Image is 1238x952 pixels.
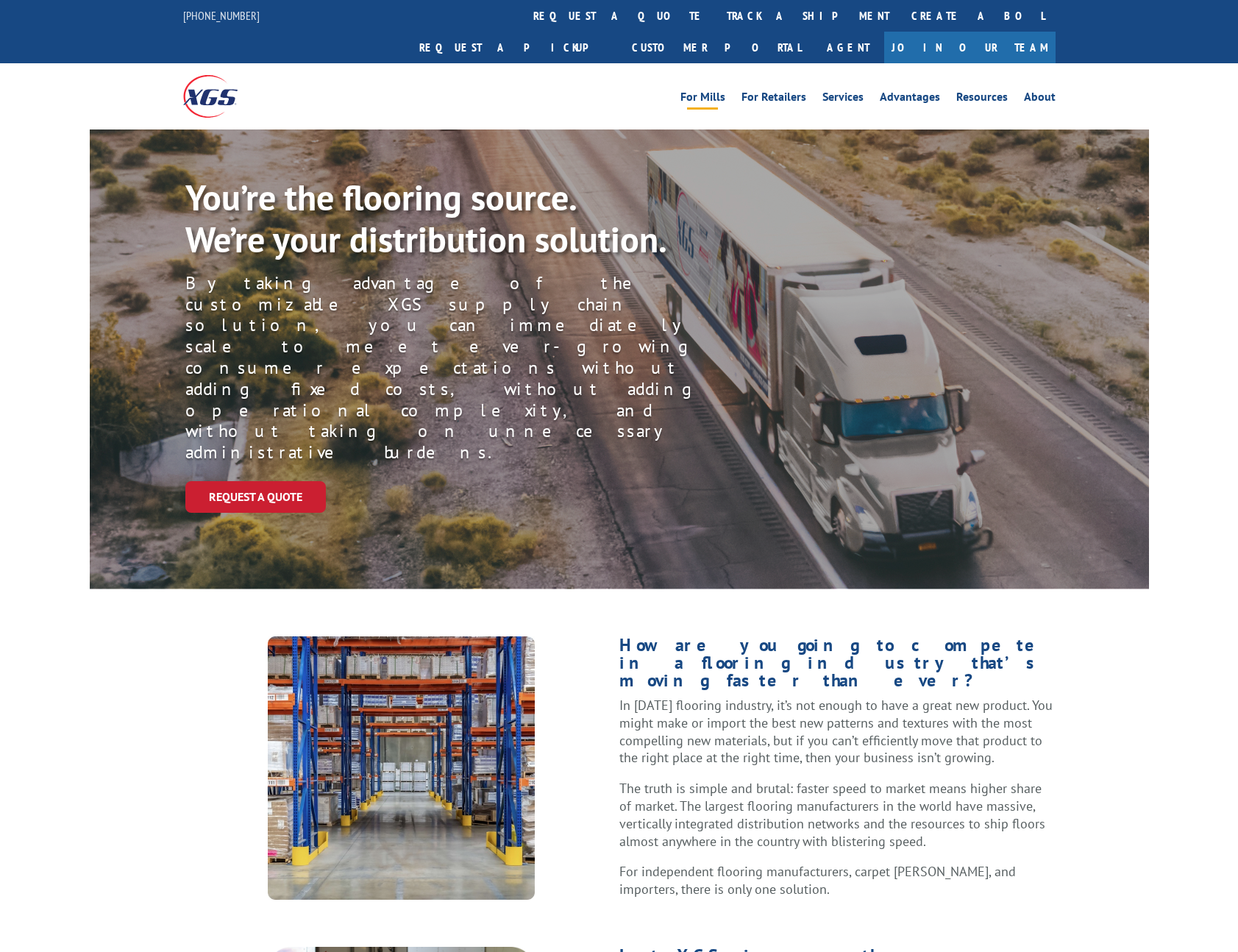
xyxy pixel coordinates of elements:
a: Agent [812,32,884,63]
a: Resources [956,91,1008,107]
a: Request a Quote [185,481,326,513]
a: Services [822,91,864,107]
p: For independent flooring manufacturers, carpet [PERSON_NAME], and importers, there is only one so... [619,863,1056,898]
a: Customer Portal [621,32,812,63]
a: Advantages [880,91,940,107]
a: About [1024,91,1056,107]
a: For Retailers [741,91,806,107]
a: Join Our Team [884,32,1056,63]
a: For Mills [680,91,725,107]
a: [PHONE_NUMBER] [183,8,260,23]
a: Request a pickup [408,32,621,63]
img: xgas-full-truck-a-copy@2x [268,636,535,900]
p: You’re the flooring source. We’re your distribution solution. [185,177,699,261]
h1: How are you going to compete in a flooring industry that’s moving faster than ever? [619,636,1056,697]
p: In [DATE] flooring industry, it’s not enough to have a great new product. You might make or impor... [619,697,1056,780]
p: By taking advantage of the customizable XGS supply chain solution, you can immediately scale to m... [185,273,750,463]
p: The truth is simple and brutal: faster speed to market means higher share of market. The largest ... [619,780,1056,863]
